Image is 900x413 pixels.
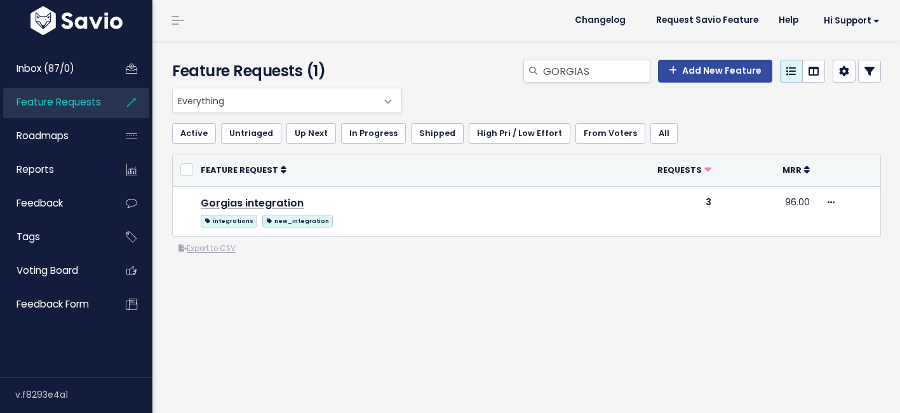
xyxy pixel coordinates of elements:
span: Hi Support [824,16,880,25]
img: logo-white.9d6f32f41409.svg [27,6,126,35]
a: Roadmaps [3,121,105,151]
h4: Feature Requests (1) [172,60,396,83]
a: Gorgias integration [201,196,304,210]
span: Feature Requests [17,95,101,109]
a: Feedback [3,189,105,218]
a: MRR [782,163,810,176]
a: High Pri / Low Effort [469,123,570,144]
span: Everything [172,88,402,113]
span: Voting Board [17,264,78,277]
a: Help [769,11,809,30]
a: From Voters [575,123,645,144]
span: Roadmaps [17,129,69,142]
td: 3 [560,186,719,236]
span: new_integration [262,215,333,227]
span: Feedback form [17,297,89,311]
span: Feature Request [201,165,278,175]
a: new_integration [262,212,333,228]
a: In Progress [341,123,406,144]
span: Inbox (87/0) [17,62,74,75]
a: Hi Support [809,11,890,30]
a: Requests [657,163,711,176]
a: Up Next [286,123,336,144]
span: Requests [657,165,702,175]
a: integrations [201,212,257,228]
a: Export to CSV [178,243,236,254]
div: v.f8293e4a1 [15,378,152,411]
a: Inbox (87/0) [3,54,105,83]
a: All [650,123,678,144]
a: Untriaged [221,123,281,144]
a: Voting Board [3,256,105,285]
a: Request Savio Feature [646,11,769,30]
span: Tags [17,230,40,243]
span: integrations [201,215,257,227]
input: Search features... [542,60,650,83]
a: Feature Requests [3,88,105,117]
span: Feedback [17,196,63,210]
a: Add New Feature [658,60,772,83]
span: Changelog [575,16,626,25]
a: Feature Request [201,163,286,176]
a: Tags [3,222,105,252]
span: Everything [173,88,376,112]
span: Reports [17,163,54,176]
ul: Filter feature requests [172,123,881,144]
a: Active [172,123,216,144]
a: Shipped [411,123,464,144]
span: MRR [782,165,802,175]
td: 96.00 [719,186,817,236]
a: Feedback form [3,290,105,319]
a: Reports [3,155,105,184]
